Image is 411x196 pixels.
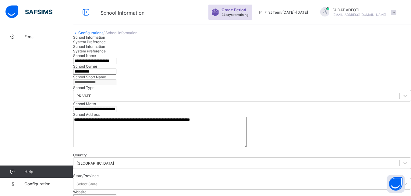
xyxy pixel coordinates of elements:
span: FAIDAT ADEOTI [332,8,386,12]
span: Grace Period [221,8,246,12]
label: School Motto [73,102,96,106]
div: [GEOGRAPHIC_DATA] [76,161,114,166]
div: PRIVATE [76,94,91,98]
span: Fees [24,34,73,39]
span: [EMAIL_ADDRESS][DOMAIN_NAME] [332,13,386,16]
a: Configurations [78,30,103,35]
label: School Address [73,112,100,117]
label: School Owner [73,64,97,69]
img: sticker-purple.71386a28dfed39d6af7621340158ba97.svg [211,9,219,16]
label: School Short Name [73,75,106,79]
button: Open asap [387,175,405,193]
span: School Information [73,35,105,40]
span: State/Province [73,173,99,178]
span: School Information [101,10,144,16]
span: System Preference [73,49,106,53]
span: Help [24,169,73,174]
span: School Information [73,44,105,49]
img: safsims [5,5,52,18]
span: System Preference [73,40,106,44]
span: Configuration [24,181,73,186]
span: 24 days remaining [221,13,248,16]
span: Country [73,153,87,157]
span: session/term information [258,10,308,15]
label: Website [73,190,87,194]
div: Select State [76,182,97,186]
span: School Type [73,85,94,90]
div: FAIDATADEOTI [314,7,399,17]
span: / School Information [103,30,137,35]
label: School Name [73,53,96,58]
